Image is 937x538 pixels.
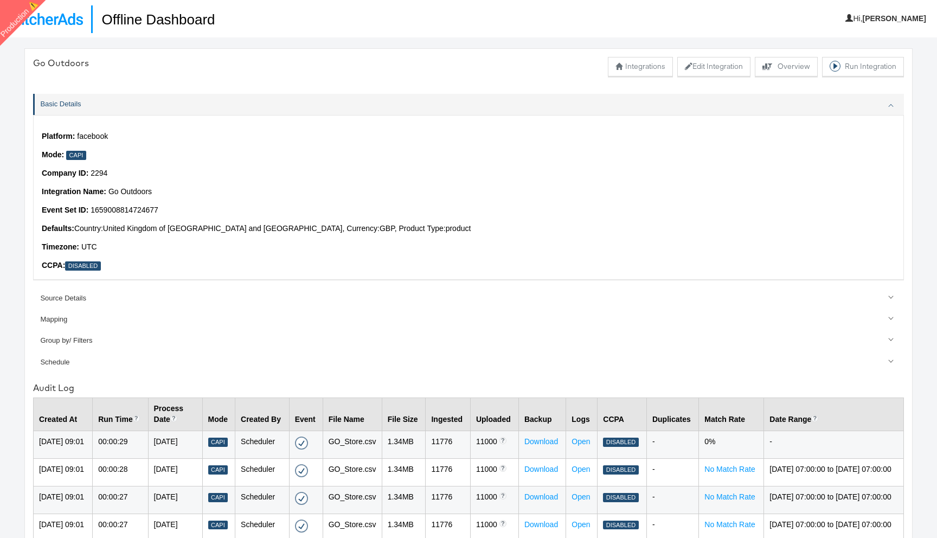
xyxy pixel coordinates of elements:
a: No Match Rate [704,465,755,473]
a: Basic Details [33,94,904,115]
th: Date Range [764,398,904,431]
th: Ingested [426,398,470,431]
div: Disabled [603,465,638,475]
strong: Defaults: [42,224,74,233]
td: 11776 [426,486,470,514]
p: 1659008814724677 [42,205,895,216]
strong: CCPA: [42,261,65,270]
th: Match Rate [699,398,764,431]
a: Download [524,492,558,501]
div: Disabled [603,521,638,530]
div: Disabled [603,438,638,447]
td: 11776 [426,459,470,486]
a: Download [524,465,558,473]
button: Edit Integration [677,57,750,76]
th: Logs [566,398,598,431]
div: Capi [208,438,228,447]
td: 1.34 MB [382,431,426,459]
a: Mapping [33,309,904,330]
td: Scheduler [235,459,290,486]
div: Audit Log [33,382,904,394]
a: Open [572,437,590,446]
b: [PERSON_NAME] [863,14,926,23]
td: - [764,431,904,459]
td: [DATE] 09:01 [34,431,93,459]
div: Schedule [40,357,898,368]
div: Capi [208,465,228,475]
button: Overview [755,57,818,76]
a: Schedule [33,351,904,373]
th: CCPA [598,398,647,431]
td: 1.34 MB [382,486,426,514]
a: Open [572,492,590,501]
th: Created At [34,398,93,431]
strong: Company ID: [42,169,88,177]
a: Source Details [33,287,904,309]
td: 1.34 MB [382,459,426,486]
strong: Platform: [42,132,75,140]
a: No Match Rate [704,492,755,501]
a: Download [524,520,558,529]
td: [DATE] 07:00:00 to [DATE] 07:00:00 [764,459,904,486]
td: 0% [699,431,764,459]
div: Basic Details [33,115,904,287]
td: 00:00:27 [93,486,148,514]
td: GO_Store.csv [323,431,382,459]
a: Open [572,520,590,529]
th: File Size [382,398,426,431]
td: [DATE] [148,459,202,486]
td: [DATE] [148,431,202,459]
td: 11776 [426,431,470,459]
div: Go Outdoors [33,57,89,69]
th: File Name [323,398,382,431]
td: Scheduler [235,431,290,459]
th: Event [289,398,323,431]
p: Go Outdoors [42,187,895,197]
div: Group by/ Filters [40,336,898,346]
div: Disabled [65,261,100,271]
th: Duplicates [646,398,698,431]
p: 2294 [42,168,895,179]
td: 11000 [470,459,518,486]
th: Run Time [93,398,148,431]
h1: Offline Dashboard [91,5,215,33]
th: Created By [235,398,290,431]
strong: Mode: [42,150,64,159]
td: 11000 [470,431,518,459]
div: Mapping [40,315,898,325]
td: GO_Store.csv [323,459,382,486]
p: UTC [42,242,895,253]
div: Capi [208,521,228,530]
strong: Integration Name: [42,187,106,196]
a: Open [572,465,590,473]
strong: Event Set ID : [42,206,88,214]
div: Disabled [603,493,638,502]
td: - [646,431,698,459]
img: StitcherAds [8,13,83,25]
td: Scheduler [235,486,290,514]
div: Source Details [40,293,898,304]
td: 11000 [470,486,518,514]
a: No Match Rate [704,520,755,529]
p: facebook [42,131,895,142]
th: Process Date [148,398,202,431]
td: [DATE] 09:01 [34,486,93,514]
th: Uploaded [470,398,518,431]
div: Capi [66,151,86,160]
p: Country: United Kingdom of [GEOGRAPHIC_DATA] and [GEOGRAPHIC_DATA] , Currency: GBP , Product Type... [42,223,895,234]
button: Integrations [608,57,673,76]
td: [DATE] [148,486,202,514]
td: 00:00:29 [93,431,148,459]
td: - [646,459,698,486]
td: - [646,486,698,514]
strong: Timezone: [42,242,79,251]
td: [DATE] 09:01 [34,459,93,486]
td: 00:00:28 [93,459,148,486]
td: GO_Store.csv [323,486,382,514]
a: Download [524,437,558,446]
a: Group by/ Filters [33,330,904,351]
th: Backup [518,398,566,431]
